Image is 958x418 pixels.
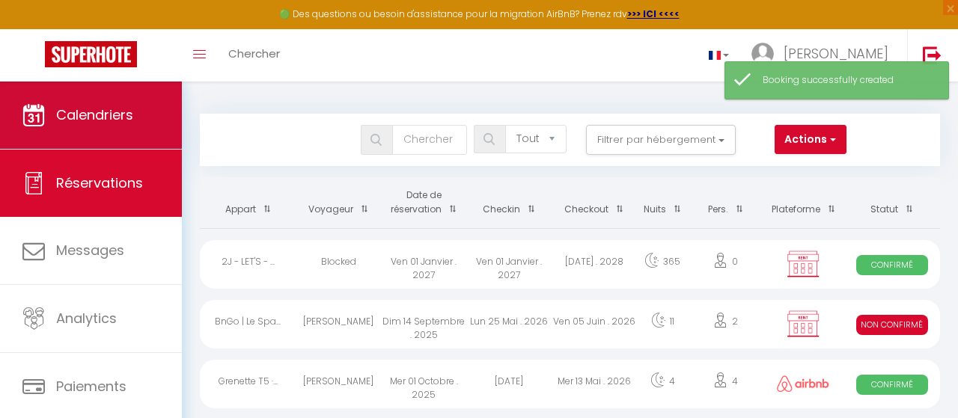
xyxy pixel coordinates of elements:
[923,46,942,64] img: logout
[843,177,940,228] th: Sort by status
[381,177,466,228] th: Sort by booking date
[217,29,291,82] a: Chercher
[56,241,124,259] span: Messages
[740,29,907,82] a: ... [PERSON_NAME]
[466,177,552,228] th: Sort by checkin
[784,44,888,63] span: [PERSON_NAME]
[763,73,933,87] div: Booking successfully created
[637,177,689,228] th: Sort by nights
[56,309,117,328] span: Analytics
[627,7,680,20] a: >>> ICI <<<<
[751,43,774,65] img: ...
[689,177,763,228] th: Sort by people
[56,173,143,192] span: Réservations
[56,377,126,396] span: Paiements
[552,177,637,228] th: Sort by checkout
[763,177,844,228] th: Sort by channel
[392,125,467,155] input: Chercher
[586,125,736,155] button: Filtrer par hébergement
[200,177,296,228] th: Sort by rentals
[228,46,280,61] span: Chercher
[296,177,382,228] th: Sort by guest
[775,125,846,155] button: Actions
[45,41,137,67] img: Super Booking
[56,105,133,124] span: Calendriers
